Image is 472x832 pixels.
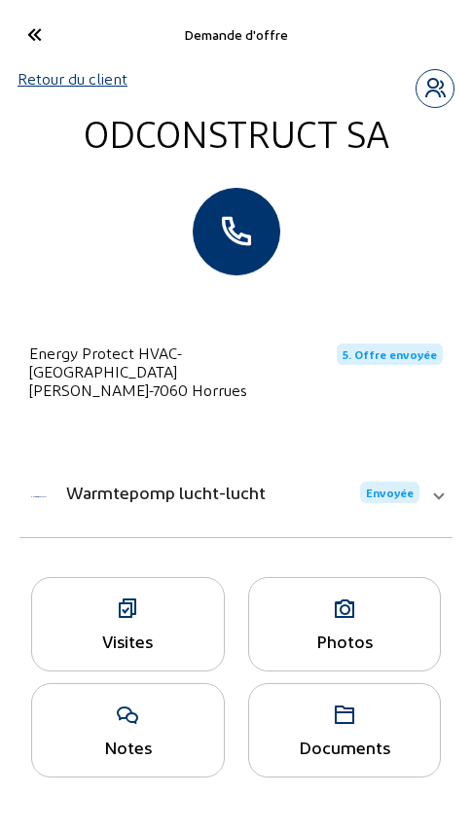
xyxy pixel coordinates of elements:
[29,494,49,499] img: Energy Protect HVAC
[79,26,393,43] div: Demande d'offre
[249,631,441,651] div: Photos
[32,737,224,757] div: Notes
[18,69,127,88] a: Retour du client
[19,459,453,525] mat-expansion-panel-header: Energy Protect HVACWarmtepomp lucht-luchtEnvoyée
[66,482,266,502] span: Warmtepomp lucht-lucht
[32,631,224,651] div: Visites
[249,737,441,757] div: Documents
[366,486,414,499] span: Envoyée
[18,108,454,157] div: ODConstruct sa
[343,347,437,361] span: 5. Offre envoyée
[29,344,277,399] div: Energy Protect HVAC-[GEOGRAPHIC_DATA][PERSON_NAME]-7060 Horrues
